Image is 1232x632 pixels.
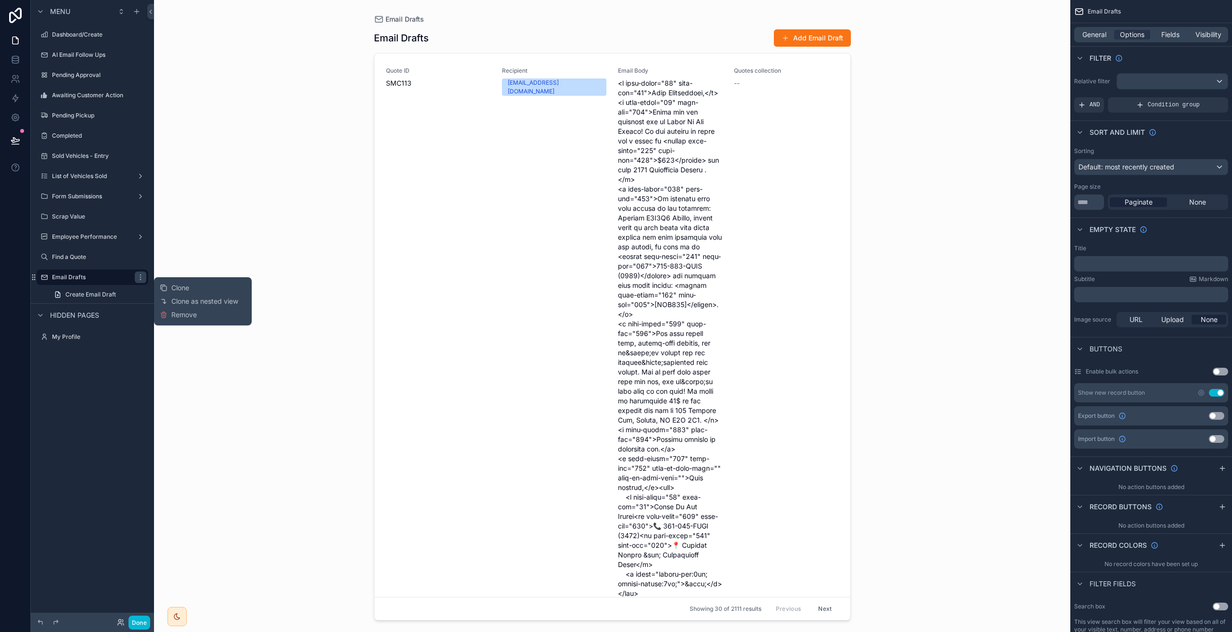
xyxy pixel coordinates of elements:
span: Options [1120,30,1144,39]
a: Find a Quote [37,249,148,265]
span: Sort And Limit [1090,128,1145,137]
a: Pending Pickup [37,108,148,123]
span: Hidden pages [50,310,99,320]
span: Markdown [1199,275,1228,283]
span: Visibility [1195,30,1221,39]
span: Default: most recently created [1078,163,1174,171]
label: AI Email Follow Ups [52,51,146,59]
a: Create Email Draft [48,287,148,302]
label: Scrap Value [52,213,146,220]
span: Create Email Draft [65,291,116,298]
span: Email Drafts [1088,8,1121,15]
a: Awaiting Customer Action [37,88,148,103]
label: Search box [1074,603,1105,610]
div: scrollable content [1074,256,1228,271]
a: Form Submissions [37,189,148,204]
a: Scrap Value [37,209,148,224]
div: No action buttons added [1070,518,1232,533]
label: Enable bulk actions [1086,368,1138,375]
label: Sold Vehicles - Entry [52,152,146,160]
span: Fields [1161,30,1180,39]
a: Email Drafts [37,270,148,285]
div: No action buttons added [1070,479,1232,495]
a: Markdown [1189,275,1228,283]
div: scrollable content [1074,287,1228,302]
label: Sorting [1074,147,1094,155]
label: Find a Quote [52,253,146,261]
label: Subtitle [1074,275,1095,283]
span: Buttons [1090,344,1122,354]
button: Remove [160,310,197,320]
span: URL [1129,315,1142,324]
label: Email Drafts [52,273,129,281]
label: Page size [1074,183,1101,191]
label: My Profile [52,333,146,341]
label: Pending Pickup [52,112,146,119]
label: List of Vehicles Sold [52,172,133,180]
span: Filter fields [1090,579,1136,589]
button: Clone as nested view [160,297,246,306]
a: Sold Vehicles - Entry [37,148,148,164]
a: My Profile [37,329,148,345]
span: Filter [1090,53,1111,63]
label: Awaiting Customer Action [52,91,146,99]
div: No record colors have been set up [1070,556,1232,572]
a: Dashboard/Create [37,27,148,42]
button: Clone [160,283,197,293]
span: Remove [171,310,197,320]
label: Dashboard/Create [52,31,146,39]
button: Done [128,616,150,630]
label: Form Submissions [52,193,133,200]
span: Menu [50,7,70,16]
div: Show new record button [1078,389,1145,397]
a: List of Vehicles Sold [37,168,148,184]
label: Title [1074,245,1086,252]
span: General [1082,30,1106,39]
span: Clone [171,283,189,293]
span: None [1201,315,1218,324]
label: Completed [52,132,146,140]
span: None [1189,197,1206,207]
a: AI Email Follow Ups [37,47,148,63]
span: Clone as nested view [171,297,238,306]
span: Condition group [1148,101,1200,109]
span: Export button [1078,412,1115,420]
span: Import button [1078,435,1115,443]
label: Pending Approval [52,71,146,79]
span: Navigation buttons [1090,464,1167,473]
span: Record buttons [1090,502,1152,512]
a: Completed [37,128,148,143]
span: Record colors [1090,541,1147,550]
span: AND [1090,101,1100,109]
span: Empty state [1090,225,1136,234]
label: Relative filter [1074,77,1113,85]
a: Employee Performance [37,229,148,245]
label: Image source [1074,316,1113,323]
span: Upload [1161,315,1184,324]
a: Pending Approval [37,67,148,83]
label: Employee Performance [52,233,133,241]
span: Paginate [1125,197,1153,207]
button: Default: most recently created [1074,159,1228,175]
